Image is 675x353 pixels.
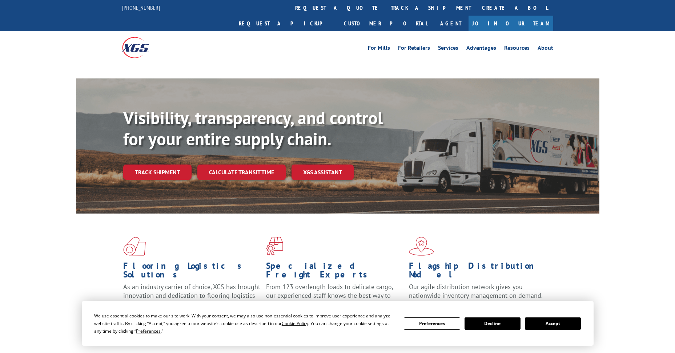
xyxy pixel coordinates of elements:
[123,165,192,180] a: Track shipment
[282,320,308,326] span: Cookie Policy
[197,165,286,180] a: Calculate transit time
[123,237,146,256] img: xgs-icon-total-supply-chain-intelligence-red
[465,317,521,330] button: Decline
[292,165,354,180] a: XGS ASSISTANT
[122,4,160,11] a: [PHONE_NUMBER]
[409,283,543,300] span: Our agile distribution network gives you nationwide inventory management on demand.
[123,261,261,283] h1: Flooring Logistics Solutions
[469,16,553,31] a: Join Our Team
[433,16,469,31] a: Agent
[338,16,433,31] a: Customer Portal
[438,45,458,53] a: Services
[94,312,395,335] div: We use essential cookies to make our site work. With your consent, we may also use non-essential ...
[409,237,434,256] img: xgs-icon-flagship-distribution-model-red
[82,301,594,346] div: Cookie Consent Prompt
[123,106,383,150] b: Visibility, transparency, and control for your entire supply chain.
[504,45,530,53] a: Resources
[266,283,403,315] p: From 123 overlength loads to delicate cargo, our experienced staff knows the best way to move you...
[266,261,403,283] h1: Specialized Freight Experts
[266,237,283,256] img: xgs-icon-focused-on-flooring-red
[368,45,390,53] a: For Mills
[136,328,161,334] span: Preferences
[538,45,553,53] a: About
[525,317,581,330] button: Accept
[233,16,338,31] a: Request a pickup
[466,45,496,53] a: Advantages
[409,261,546,283] h1: Flagship Distribution Model
[123,283,260,308] span: As an industry carrier of choice, XGS has brought innovation and dedication to flooring logistics...
[398,45,430,53] a: For Retailers
[404,317,460,330] button: Preferences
